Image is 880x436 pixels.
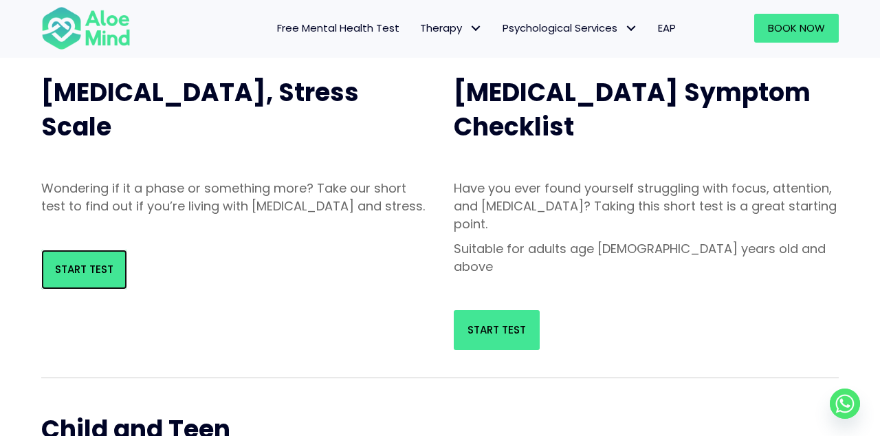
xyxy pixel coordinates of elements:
[267,14,410,43] a: Free Mental Health Test
[503,21,637,35] span: Psychological Services
[41,75,359,144] span: [MEDICAL_DATA], Stress Scale
[41,250,127,290] a: Start Test
[465,19,485,39] span: Therapy: submenu
[454,75,811,144] span: [MEDICAL_DATA] Symptom Checklist
[658,21,676,35] span: EAP
[454,240,839,276] p: Suitable for adults age [DEMOGRAPHIC_DATA] years old and above
[467,323,526,337] span: Start Test
[410,14,492,43] a: TherapyTherapy: submenu
[41,179,426,215] p: Wondering if it a phase or something more? Take our short test to find out if you’re living with ...
[492,14,648,43] a: Psychological ServicesPsychological Services: submenu
[621,19,641,39] span: Psychological Services: submenu
[277,21,399,35] span: Free Mental Health Test
[830,389,860,419] a: Whatsapp
[148,14,686,43] nav: Menu
[454,310,540,350] a: Start Test
[41,6,131,51] img: Aloe mind Logo
[454,179,839,233] p: Have you ever found yourself struggling with focus, attention, and [MEDICAL_DATA]? Taking this sh...
[648,14,686,43] a: EAP
[754,14,839,43] a: Book Now
[55,262,113,276] span: Start Test
[420,21,482,35] span: Therapy
[768,21,825,35] span: Book Now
